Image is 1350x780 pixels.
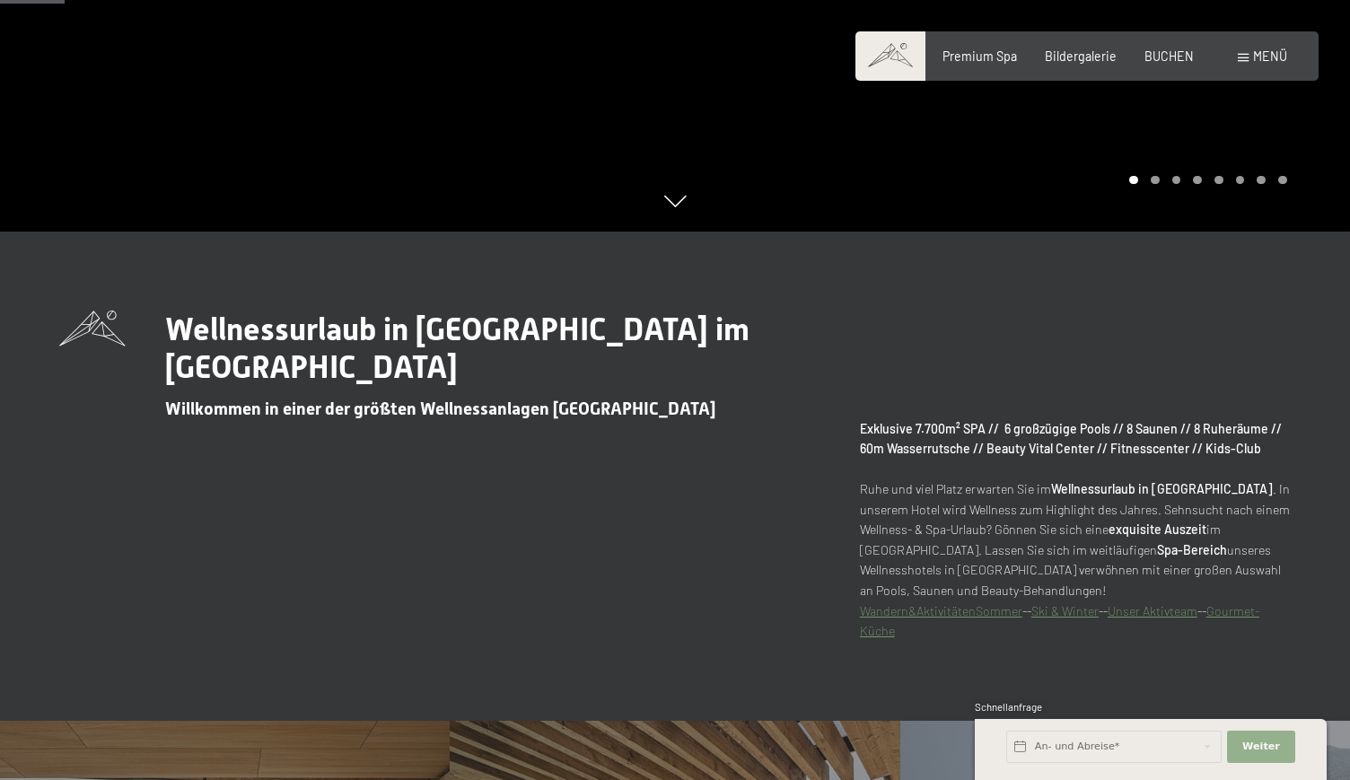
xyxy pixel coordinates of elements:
span: Menü [1253,48,1287,64]
div: Carousel Page 7 [1257,176,1266,185]
strong: Wellnessurlaub in [GEOGRAPHIC_DATA] [1051,481,1273,496]
a: Wandern&AktivitätenSommer [860,603,1022,618]
div: Carousel Page 8 [1278,176,1287,185]
span: Weiter [1242,740,1280,754]
span: Schnellanfrage [975,701,1042,713]
a: Ski & Winter [1031,603,1099,618]
a: Unser Aktivteam [1108,603,1197,618]
button: Weiter [1227,731,1295,763]
a: Bildergalerie [1045,48,1117,64]
strong: Spa-Bereich [1157,542,1227,557]
strong: Exklusive 7.700m² SPA // 6 großzügige Pools // 8 Saunen // 8 Ruheräume // 60m Wasserrutsche // Be... [860,421,1282,457]
span: Willkommen in einer der größten Wellnessanlagen [GEOGRAPHIC_DATA] [165,399,715,419]
strong: exquisite Auszeit [1109,521,1206,537]
div: Carousel Page 3 [1172,176,1181,185]
div: Carousel Page 2 [1151,176,1160,185]
div: Carousel Page 4 [1193,176,1202,185]
a: BUCHEN [1144,48,1194,64]
div: Carousel Page 6 [1236,176,1245,185]
div: Carousel Pagination [1123,176,1286,185]
div: Carousel Page 5 [1214,176,1223,185]
span: Wellnessurlaub in [GEOGRAPHIC_DATA] im [GEOGRAPHIC_DATA] [165,311,750,385]
p: Ruhe und viel Platz erwarten Sie im . In unserem Hotel wird Wellness zum Highlight des Jahres. Se... [860,419,1291,642]
div: Carousel Page 1 (Current Slide) [1129,176,1138,185]
a: Premium Spa [942,48,1017,64]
